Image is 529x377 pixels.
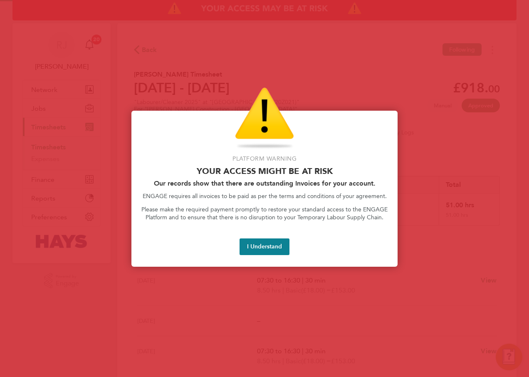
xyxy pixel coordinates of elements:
img: Warning Icon [235,87,294,150]
p: Platform Warning [141,155,388,163]
div: Access At Risk [131,111,398,267]
p: Your access might be at risk [141,166,388,176]
h2: Our records show that there are outstanding Invoices for your account. [141,179,388,187]
p: ENGAGE requires all invoices to be paid as per the terms and conditions of your agreement. [141,192,388,201]
p: Please make the required payment promptly to restore your standard access to the ENGAGE Platform ... [141,206,388,222]
button: I Understand [240,238,289,255]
